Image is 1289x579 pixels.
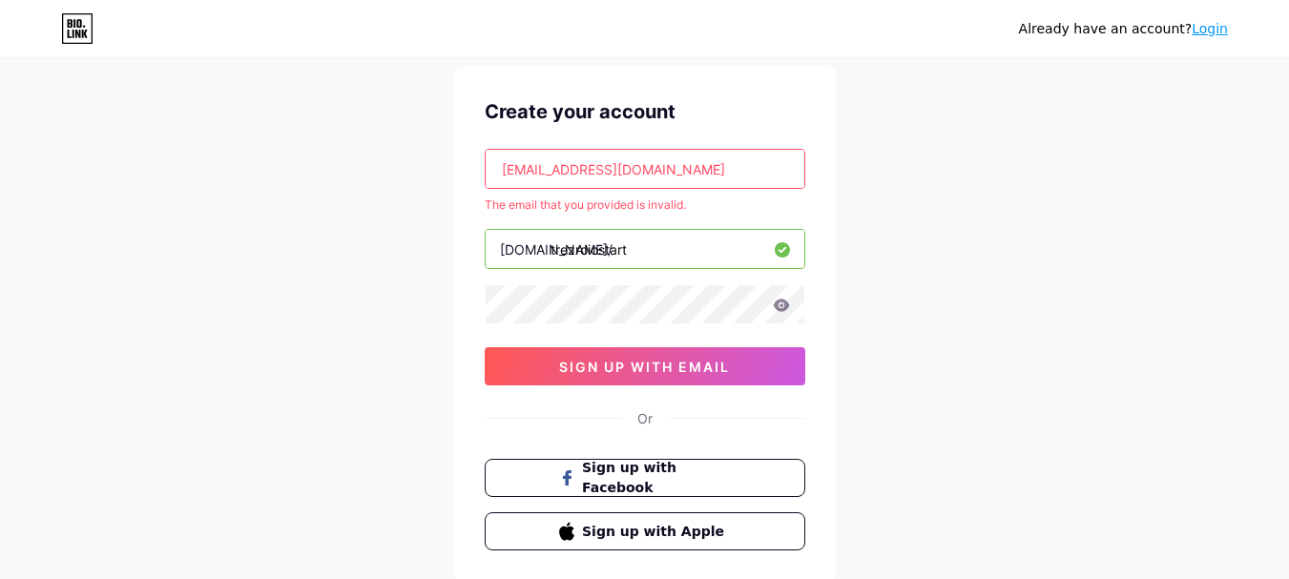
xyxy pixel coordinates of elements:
div: [DOMAIN_NAME]/ [500,239,613,259]
input: username [486,230,804,268]
button: Sign up with Facebook [485,459,805,497]
input: Email [486,150,804,188]
span: Sign up with Apple [582,522,730,542]
a: Login [1192,21,1228,36]
span: sign up with email [559,359,730,375]
div: Create your account [485,97,805,126]
span: Sign up with Facebook [582,458,730,498]
div: Or [637,408,653,428]
div: Already have an account? [1019,19,1228,39]
div: The email that you provided is invalid. [485,196,805,214]
button: sign up with email [485,347,805,385]
button: Sign up with Apple [485,512,805,550]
